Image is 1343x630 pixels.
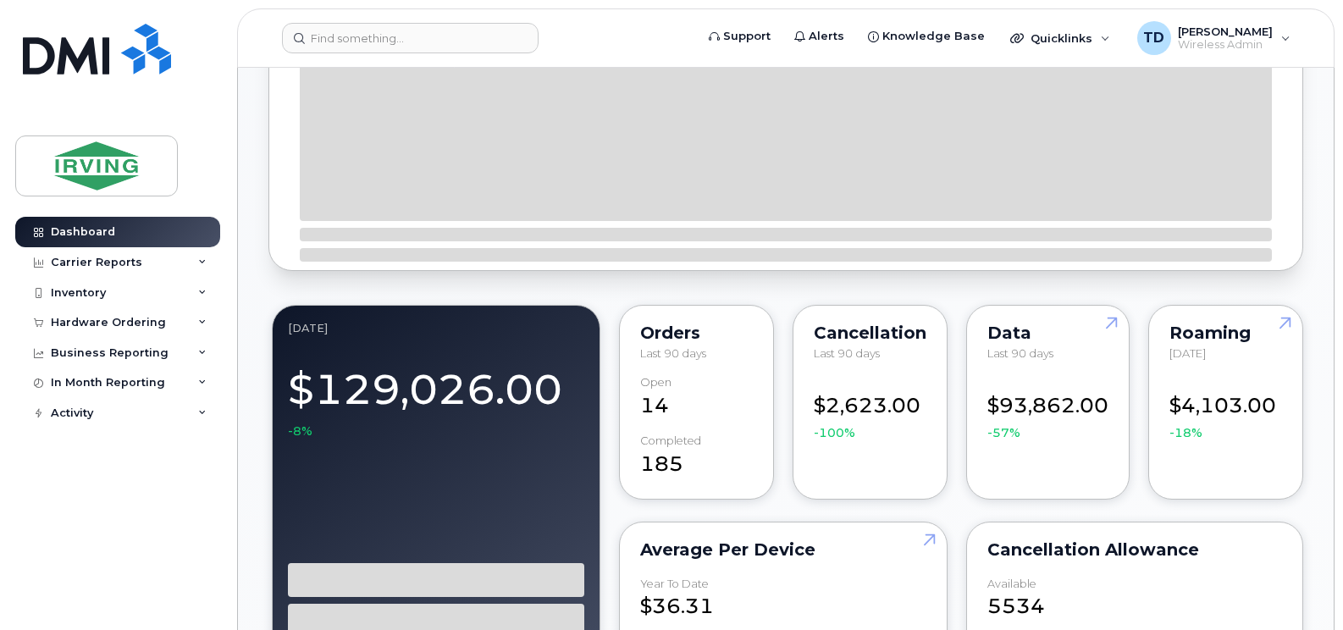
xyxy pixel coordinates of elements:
[987,543,1282,556] div: Cancellation Allowance
[1169,424,1202,441] span: -18%
[987,577,1282,622] div: 5534
[288,423,312,439] span: -8%
[987,424,1020,441] span: -57%
[1169,326,1282,340] div: Roaming
[697,19,782,53] a: Support
[1169,346,1206,360] span: [DATE]
[640,326,753,340] div: Orders
[640,376,671,389] div: Open
[640,346,706,360] span: Last 90 days
[640,376,753,420] div: 14
[814,424,855,441] span: -100%
[856,19,997,53] a: Knowledge Base
[882,28,985,45] span: Knowledge Base
[1169,376,1282,441] div: $4,103.00
[987,376,1108,441] div: $93,862.00
[640,434,753,478] div: 185
[1125,21,1302,55] div: Tricia Downard
[814,346,880,360] span: Last 90 days
[987,577,1036,590] div: available
[987,326,1108,340] div: Data
[1178,38,1273,52] span: Wireless Admin
[288,321,584,334] div: September 2025
[814,376,926,441] div: $2,623.00
[640,577,709,590] div: Year to Date
[814,326,926,340] div: Cancellation
[640,543,926,556] div: Average per Device
[640,577,926,622] div: $36.31
[288,356,584,440] div: $129,026.00
[282,23,539,53] input: Find something...
[1143,28,1164,48] span: TD
[1031,31,1092,45] span: Quicklinks
[1178,25,1273,38] span: [PERSON_NAME]
[782,19,856,53] a: Alerts
[809,28,844,45] span: Alerts
[987,346,1053,360] span: Last 90 days
[640,434,701,447] div: completed
[723,28,771,45] span: Support
[998,21,1122,55] div: Quicklinks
